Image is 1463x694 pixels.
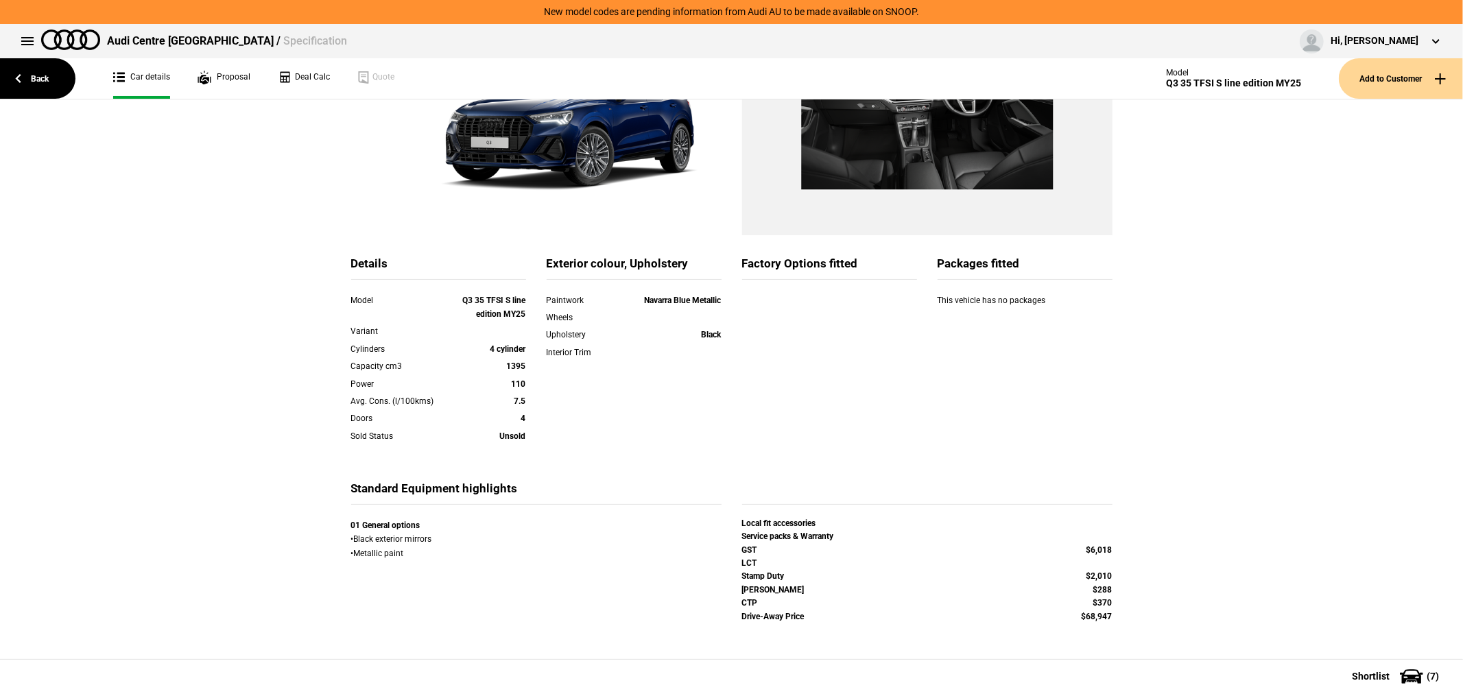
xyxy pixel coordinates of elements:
strong: CTP [742,598,758,608]
strong: Drive-Away Price [742,612,805,621]
a: Car details [113,58,170,99]
div: Model [1166,68,1301,77]
strong: LCT [742,558,757,568]
strong: $370 [1093,598,1113,608]
div: Q3 35 TFSI S line edition MY25 [1166,77,1301,89]
div: Interior Trim [547,346,617,359]
strong: Q3 35 TFSI S line edition MY25 [463,296,526,319]
strong: 4 cylinder [490,344,526,354]
button: Shortlist(7) [1331,659,1463,693]
strong: 7.5 [514,396,526,406]
div: Avg. Cons. (l/100kms) [351,394,456,408]
div: Audi Centre [GEOGRAPHIC_DATA] / [107,34,347,49]
span: ( 7 ) [1427,671,1439,681]
div: Doors [351,411,456,425]
div: Paintwork [547,294,617,307]
div: • Black exterior mirrors • Metallic paint [351,518,722,560]
strong: $288 [1093,585,1113,595]
div: Hi, [PERSON_NAME] [1331,34,1418,48]
div: Power [351,377,456,391]
div: Sold Status [351,429,456,443]
strong: Stamp Duty [742,571,785,581]
div: Upholstery [547,328,617,342]
strong: $68,947 [1082,612,1113,621]
div: Cylinders [351,342,456,356]
div: This vehicle has no packages [938,294,1113,321]
div: Details [351,256,526,280]
strong: 110 [512,379,526,389]
strong: $2,010 [1086,571,1113,581]
div: Variant [351,324,456,338]
span: Shortlist [1352,671,1390,681]
strong: 1395 [507,361,526,371]
strong: Black [702,330,722,339]
strong: 01 General options [351,520,420,530]
strong: Service packs & Warranty [742,531,834,541]
strong: Navarra Blue Metallic [645,296,722,305]
strong: Local fit accessories [742,518,816,528]
button: Add to Customer [1339,58,1463,99]
strong: [PERSON_NAME] [742,585,805,595]
a: Deal Calc [278,58,330,99]
div: Model [351,294,456,307]
span: Specification [283,34,347,47]
div: Packages fitted [938,256,1113,280]
strong: 4 [521,414,526,423]
strong: $6,018 [1086,545,1113,555]
div: Standard Equipment highlights [351,481,722,505]
div: Exterior colour, Upholstery [547,256,722,280]
img: audi.png [41,29,100,50]
div: Wheels [547,311,617,324]
div: Capacity cm3 [351,359,456,373]
strong: Unsold [500,431,526,441]
strong: GST [742,545,757,555]
div: Factory Options fitted [742,256,917,280]
a: Proposal [198,58,250,99]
